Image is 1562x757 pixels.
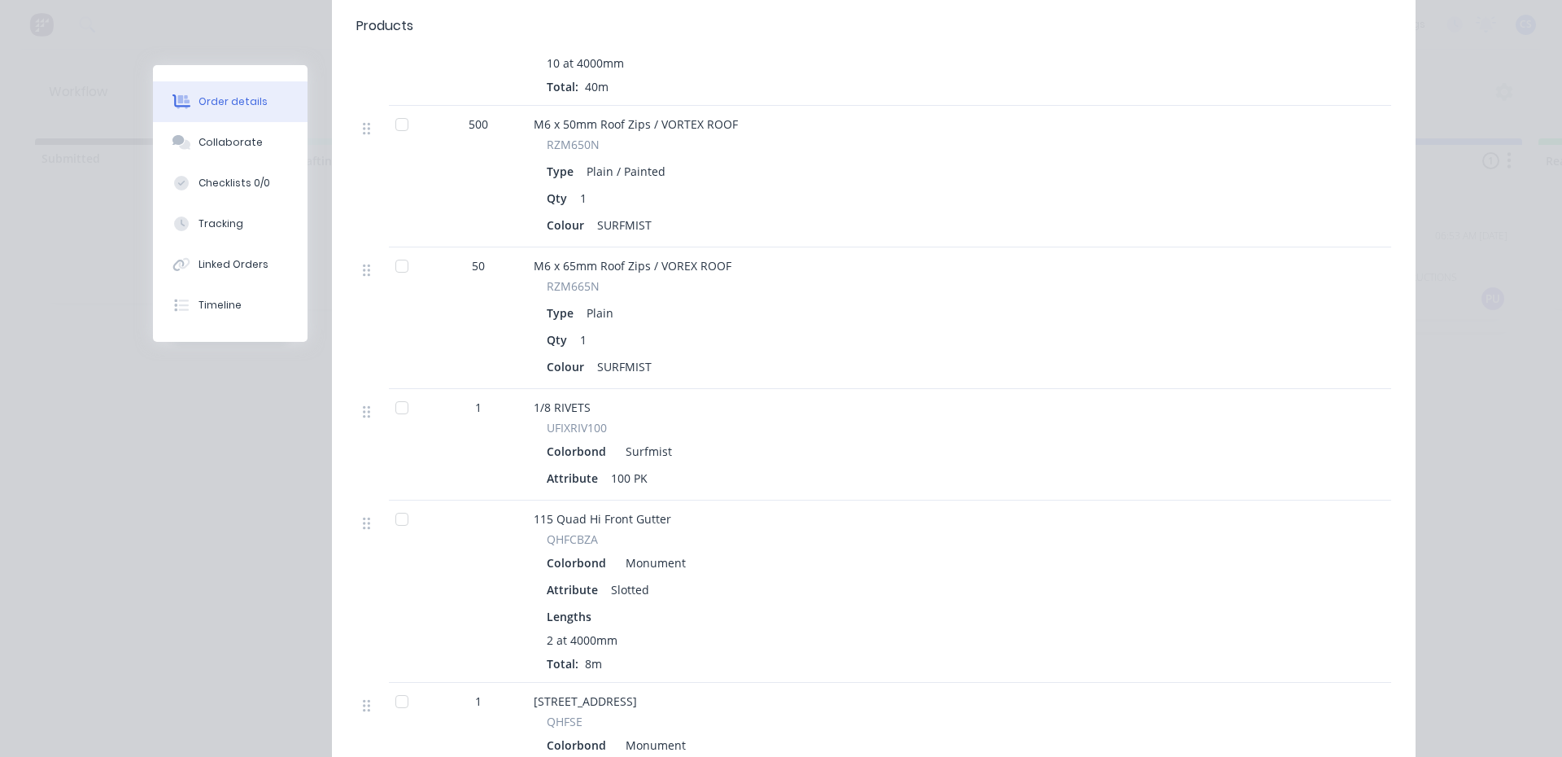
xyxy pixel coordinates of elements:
[547,578,604,602] div: Attribute
[153,81,308,122] button: Order details
[547,186,574,210] div: Qty
[534,116,738,132] span: M6 x 50mm Roof Zips / VORTEX ROOF
[604,466,654,490] div: 100 PK
[199,176,270,190] div: Checklists 0/0
[153,285,308,326] button: Timeline
[547,632,617,649] span: 2 at 4000mm
[199,257,268,272] div: Linked Orders
[604,578,656,602] div: Slotted
[591,213,658,237] div: SURFMIST
[547,551,613,575] div: Colorbond
[547,419,607,436] span: UFIXRIV100
[547,79,578,94] span: Total:
[547,136,600,153] span: RZM650N
[547,440,613,463] div: Colorbond
[547,213,591,237] div: Colour
[472,257,485,274] span: 50
[619,551,686,575] div: Monument
[534,400,591,415] span: 1/8 RIVETS
[199,94,268,109] div: Order details
[547,531,598,548] span: QHFCBZA
[153,122,308,163] button: Collaborate
[574,328,593,352] div: 1
[619,733,686,757] div: Monument
[547,656,578,672] span: Total:
[578,656,609,672] span: 8m
[580,301,620,325] div: Plain
[547,55,624,72] span: 10 at 4000mm
[547,328,574,352] div: Qty
[547,733,613,757] div: Colorbond
[199,135,263,150] div: Collaborate
[547,713,582,730] span: QHFSE
[534,258,731,273] span: M6 x 65mm Roof Zips / VOREX ROOF
[547,160,580,183] div: Type
[547,466,604,490] div: Attribute
[578,79,615,94] span: 40m
[534,694,637,709] span: [STREET_ADDRESS]
[475,693,482,710] span: 1
[547,278,600,295] span: RZM665N
[534,511,671,527] span: 115 Quad Hi Front Gutter
[199,217,243,231] div: Tracking
[591,355,658,378] div: SURFMIST
[547,608,591,625] span: Lengths
[469,116,488,133] span: 500
[153,244,308,285] button: Linked Orders
[547,355,591,378] div: Colour
[475,399,482,416] span: 1
[153,163,308,203] button: Checklists 0/0
[574,186,593,210] div: 1
[547,301,580,325] div: Type
[619,440,672,463] div: Surfmist
[199,298,242,313] div: Timeline
[580,160,672,183] div: Plain / Painted
[153,203,308,244] button: Tracking
[356,16,413,36] div: Products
